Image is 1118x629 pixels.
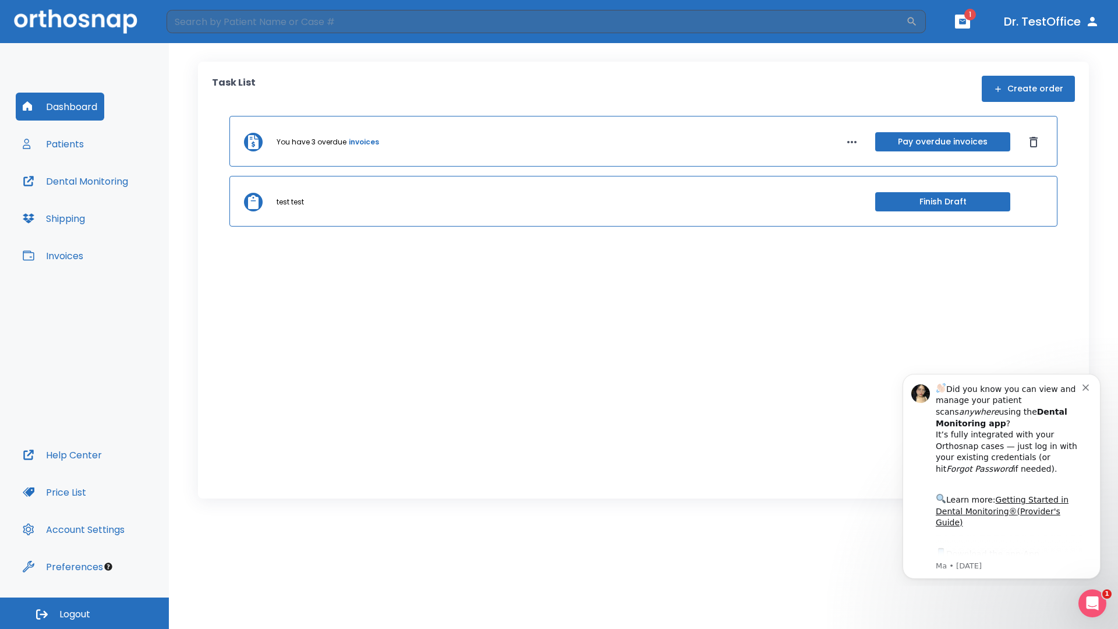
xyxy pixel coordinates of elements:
[1102,589,1112,599] span: 1
[277,197,304,207] p: test test
[59,608,90,621] span: Logout
[964,9,976,20] span: 1
[349,137,379,147] a: invoices
[212,76,256,102] p: Task List
[875,132,1010,151] button: Pay overdue invoices
[14,9,137,33] img: Orthosnap
[999,11,1104,32] button: Dr. TestOffice
[885,363,1118,586] iframe: Intercom notifications message
[1024,133,1043,151] button: Dismiss
[16,204,92,232] button: Shipping
[167,10,906,33] input: Search by Patient Name or Case #
[16,553,110,581] button: Preferences
[51,183,197,242] div: Download the app: | ​ Let us know if you need help getting started!
[197,18,207,27] button: Dismiss notification
[982,76,1075,102] button: Create order
[875,192,1010,211] button: Finish Draft
[16,93,104,121] button: Dashboard
[51,197,197,208] p: Message from Ma, sent 6w ago
[103,561,114,572] div: Tooltip anchor
[277,137,346,147] p: You have 3 overdue
[16,478,93,506] button: Price List
[16,515,132,543] button: Account Settings
[51,186,154,207] a: App Store
[16,167,135,195] button: Dental Monitoring
[16,441,109,469] button: Help Center
[16,130,91,158] button: Patients
[16,242,90,270] button: Invoices
[1078,589,1106,617] iframe: Intercom live chat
